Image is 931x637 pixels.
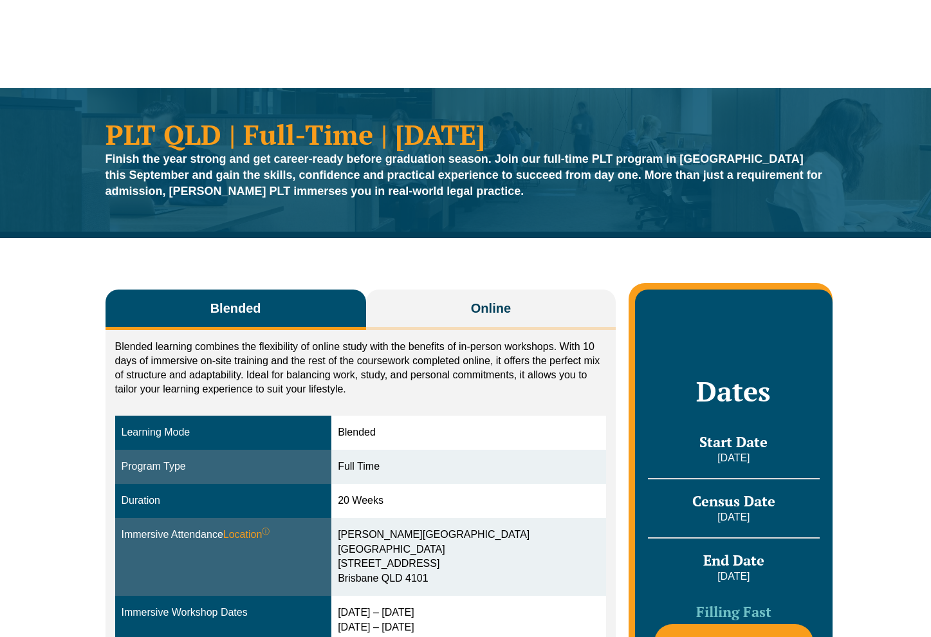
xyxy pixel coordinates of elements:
[338,425,600,440] div: Blended
[122,459,326,474] div: Program Type
[648,510,819,524] p: [DATE]
[703,551,764,569] span: End Date
[223,528,270,542] span: Location
[210,299,261,317] span: Blended
[115,340,607,396] p: Blended learning combines the flexibility of online study with the benefits of in-person workshop...
[122,605,326,620] div: Immersive Workshop Dates
[122,425,326,440] div: Learning Mode
[338,494,600,508] div: 20 Weeks
[692,492,775,510] span: Census Date
[471,299,511,317] span: Online
[648,451,819,465] p: [DATE]
[648,375,819,407] h2: Dates
[122,528,326,542] div: Immersive Attendance
[262,527,270,536] sup: ⓘ
[338,528,600,586] div: [PERSON_NAME][GEOGRAPHIC_DATA] [GEOGRAPHIC_DATA] [STREET_ADDRESS] Brisbane QLD 4101
[696,602,771,621] span: Filling Fast
[699,432,768,451] span: Start Date
[122,494,326,508] div: Duration
[338,459,600,474] div: Full Time
[648,569,819,584] p: [DATE]
[106,152,822,198] strong: Finish the year strong and get career-ready before graduation season. Join our full-time PLT prog...
[106,120,826,148] h1: PLT QLD | Full-Time | [DATE]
